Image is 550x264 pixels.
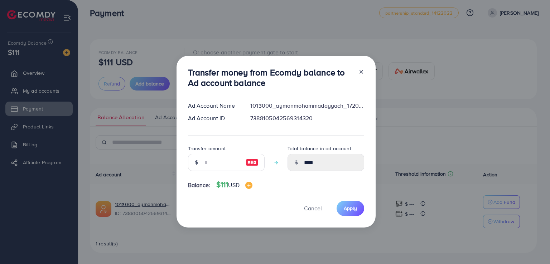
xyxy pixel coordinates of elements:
[245,114,370,122] div: 7388105042569314320
[246,158,259,167] img: image
[344,205,357,212] span: Apply
[228,181,239,189] span: USD
[295,201,331,216] button: Cancel
[304,204,322,212] span: Cancel
[188,67,353,88] h3: Transfer money from Ecomdy balance to Ad account balance
[188,181,211,189] span: Balance:
[288,145,351,152] label: Total balance in ad account
[188,145,226,152] label: Transfer amount
[245,182,252,189] img: image
[337,201,364,216] button: Apply
[245,102,370,110] div: 1013000_aymanmohammadayyach_1720177274843
[182,102,245,110] div: Ad Account Name
[182,114,245,122] div: Ad Account ID
[216,180,252,189] h4: $111
[520,232,545,259] iframe: Chat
